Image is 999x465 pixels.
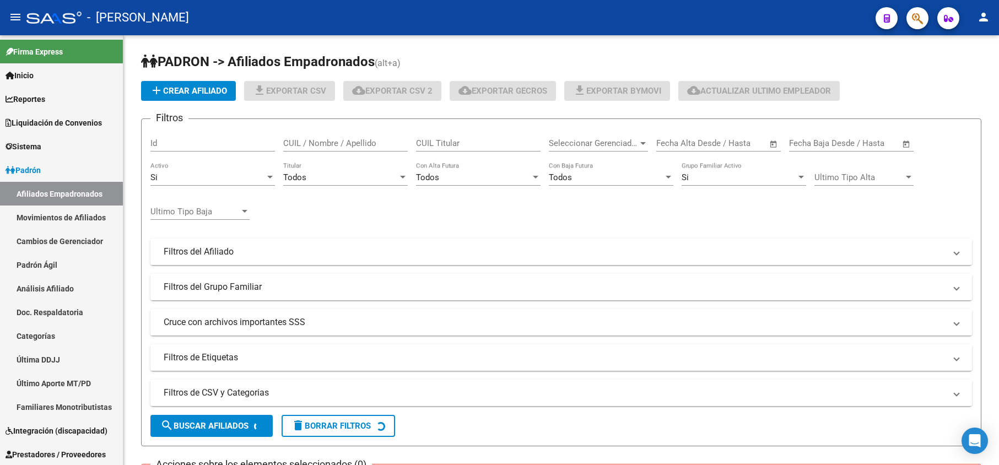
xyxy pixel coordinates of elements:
[141,54,375,69] span: PADRON -> Afiliados Empadronados
[789,138,834,148] input: Fecha inicio
[682,172,689,182] span: Si
[291,421,371,431] span: Borrar Filtros
[6,117,102,129] span: Liquidación de Convenios
[150,274,972,300] mat-expansion-panel-header: Filtros del Grupo Familiar
[6,69,34,82] span: Inicio
[352,86,433,96] span: Exportar CSV 2
[375,58,401,68] span: (alt+a)
[6,140,41,153] span: Sistema
[87,6,189,30] span: - [PERSON_NAME]
[458,84,472,97] mat-icon: cloud_download
[458,86,547,96] span: Exportar GECROS
[6,448,106,461] span: Prestadores / Proveedores
[573,84,586,97] mat-icon: file_download
[549,172,572,182] span: Todos
[678,81,840,101] button: Actualizar ultimo Empleador
[150,86,227,96] span: Crear Afiliado
[150,172,158,182] span: Si
[6,425,107,437] span: Integración (discapacidad)
[656,138,701,148] input: Fecha inicio
[844,138,897,148] input: Fecha fin
[977,10,990,24] mat-icon: person
[150,207,240,217] span: Ultimo Tipo Baja
[244,81,335,101] button: Exportar CSV
[687,84,700,97] mat-icon: cloud_download
[150,309,972,336] mat-expansion-panel-header: Cruce con archivos importantes SSS
[150,380,972,406] mat-expansion-panel-header: Filtros de CSV y Categorias
[711,138,764,148] input: Fecha fin
[291,419,305,432] mat-icon: delete
[6,46,63,58] span: Firma Express
[160,419,174,432] mat-icon: search
[282,415,395,437] button: Borrar Filtros
[6,164,41,176] span: Padrón
[687,86,831,96] span: Actualizar ultimo Empleador
[352,84,365,97] mat-icon: cloud_download
[150,415,273,437] button: Buscar Afiliados
[814,172,904,182] span: Ultimo Tipo Alta
[253,84,266,97] mat-icon: file_download
[150,344,972,371] mat-expansion-panel-header: Filtros de Etiquetas
[549,138,638,148] span: Seleccionar Gerenciador
[343,81,441,101] button: Exportar CSV 2
[573,86,661,96] span: Exportar Bymovi
[141,81,236,101] button: Crear Afiliado
[150,239,972,265] mat-expansion-panel-header: Filtros del Afiliado
[450,81,556,101] button: Exportar GECROS
[283,172,306,182] span: Todos
[164,387,946,399] mat-panel-title: Filtros de CSV y Categorias
[900,138,913,150] button: Open calendar
[6,93,45,105] span: Reportes
[564,81,670,101] button: Exportar Bymovi
[164,316,946,328] mat-panel-title: Cruce con archivos importantes SSS
[768,138,780,150] button: Open calendar
[160,421,249,431] span: Buscar Afiliados
[962,428,988,454] div: Open Intercom Messenger
[416,172,439,182] span: Todos
[150,84,163,97] mat-icon: add
[253,86,326,96] span: Exportar CSV
[9,10,22,24] mat-icon: menu
[164,246,946,258] mat-panel-title: Filtros del Afiliado
[164,352,946,364] mat-panel-title: Filtros de Etiquetas
[164,281,946,293] mat-panel-title: Filtros del Grupo Familiar
[150,110,188,126] h3: Filtros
